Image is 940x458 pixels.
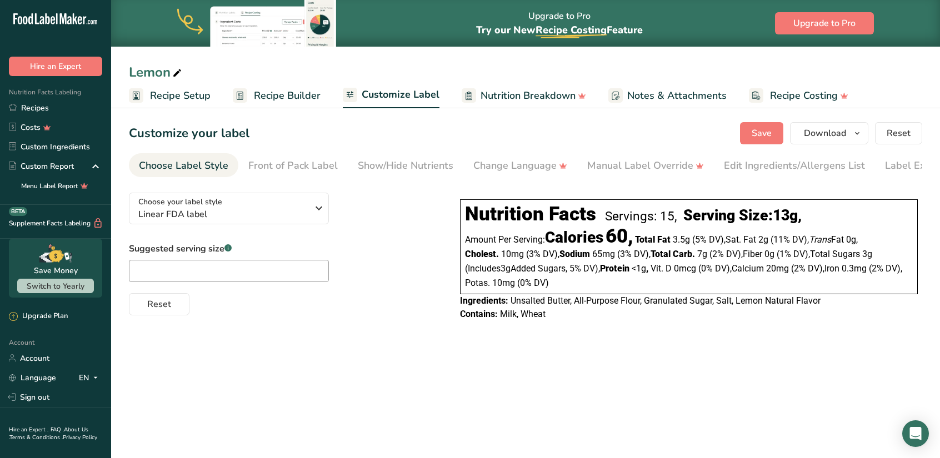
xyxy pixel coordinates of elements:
span: Download [804,127,846,140]
button: Reset [129,293,189,315]
span: , [724,234,726,245]
button: Choose your label style Linear FDA label [129,193,329,224]
span: 3.5g [673,234,690,245]
span: 65mg [592,249,615,259]
span: Upgrade to Pro [793,17,856,30]
span: 0.3mg [842,263,867,274]
div: Amount Per Serving: [465,230,633,246]
span: 10mg [492,278,515,288]
span: , [901,263,902,274]
span: ‏5% DV) [569,263,600,274]
button: Save [740,122,783,144]
div: Change Language [473,158,567,173]
div: Show/Hide Nutrients [358,158,453,173]
span: , [646,263,648,274]
i: Trans [809,234,831,245]
span: Total Carb. [651,249,695,259]
span: ‏(2% DV) [791,263,824,274]
span: <1g [632,263,646,274]
span: , [558,249,559,259]
span: Vit. D [651,263,672,274]
span: 7g [697,249,707,259]
div: Nutrition Facts [465,203,596,225]
span: , [566,263,567,274]
a: FAQ . [51,426,64,434]
span: Potas. [465,278,490,288]
span: 0mcg [674,263,696,274]
span: Nutrition Breakdown [481,88,576,103]
span: Reset [887,127,911,140]
span: , [856,234,858,245]
span: Recipe Costing [536,23,607,37]
span: Unsalted Butter, All-Purpose Flour, Granulated Sugar, Salt, Lemon Natural Flavor [511,295,821,306]
span: ‏(0% DV) [698,263,732,274]
a: Recipe Costing [749,83,848,108]
div: Save Money [34,265,78,276]
a: Customize Label [343,82,439,109]
span: ‏(2% DV) [709,249,743,259]
div: Upgrade to Pro [476,1,643,47]
span: Recipe Costing [770,88,838,103]
a: Recipe Setup [129,83,211,108]
button: Switch to Yearly [17,279,94,293]
span: ‏(1% DV) [777,249,810,259]
span: 60, [606,225,633,248]
button: Download [790,122,868,144]
a: Language [9,368,56,387]
span: ‏(3% DV) [526,249,559,259]
span: ( [465,263,468,274]
span: Total Fat [635,234,671,245]
a: Hire an Expert . [9,426,48,434]
span: Includes Added Sugars [465,263,567,274]
div: Manual Label Override [587,158,704,173]
span: Reset [147,298,171,311]
span: Fiber [743,249,762,259]
span: , [741,249,743,259]
a: Terms & Conditions . [9,434,63,441]
button: Hire an Expert [9,57,102,76]
span: Calories [545,228,603,246]
span: ‏(3% DV) [617,249,651,259]
div: Servings: 15, [605,209,677,224]
span: ‏(0% DV) [517,278,549,288]
span: Iron [824,263,839,274]
div: Upgrade Plan [9,311,68,322]
span: Protein [600,263,629,274]
a: Nutrition Breakdown [462,83,586,108]
span: Recipe Setup [150,88,211,103]
span: Try our New Feature [476,23,643,37]
a: Notes & Attachments [608,83,727,108]
div: BETA [9,207,27,216]
span: Fat [809,234,844,245]
span: Calcium [732,263,764,274]
button: Reset [875,122,922,144]
span: ‏(2% DV) [869,263,902,274]
a: About Us . [9,426,88,441]
span: 0g [764,249,774,259]
span: , [808,249,810,259]
label: Suggested serving size [129,242,329,255]
span: 3g [862,249,872,259]
span: Milk, Wheat [500,309,546,319]
div: Custom Report [9,160,74,172]
span: , [649,249,651,259]
span: , [598,263,600,274]
button: Upgrade to Pro [775,12,874,34]
span: Recipe Builder [254,88,321,103]
span: Linear FDA label [138,208,308,221]
span: , [807,234,809,245]
span: Total Sugars [810,249,860,259]
span: 3g [501,263,511,274]
span: Sodium [559,249,590,259]
div: Lemon [129,62,184,82]
span: Contains: [460,309,498,319]
span: 20mg [766,263,789,274]
span: Cholest. [465,249,499,259]
a: Recipe Builder [233,83,321,108]
span: Switch to Yearly [27,281,84,291]
div: Choose Label Style [139,158,228,173]
span: Notes & Attachments [627,88,727,103]
span: Save [752,127,772,140]
span: Ingredients: [460,295,508,306]
span: ‏(5% DV) [692,234,726,245]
